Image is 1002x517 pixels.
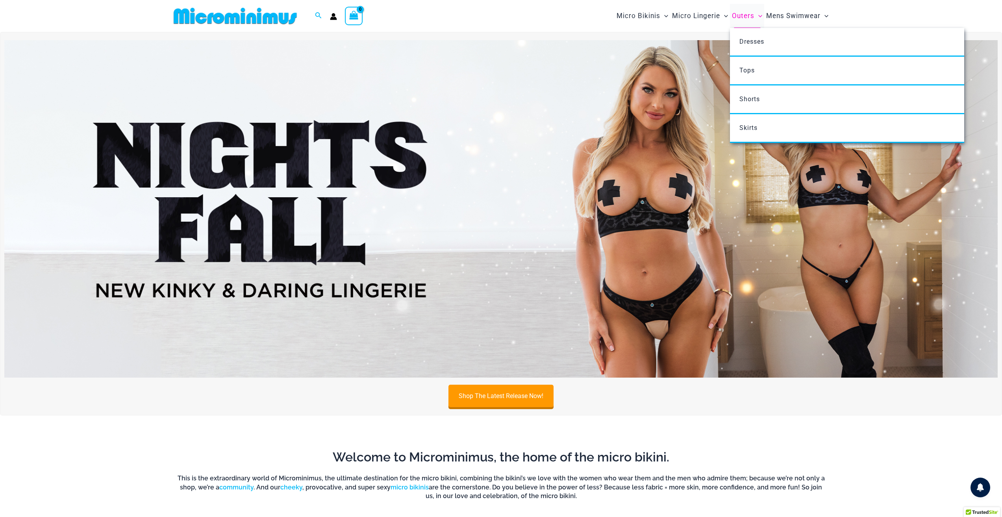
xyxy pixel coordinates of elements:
span: Menu Toggle [720,6,728,26]
a: View Shopping Cart, empty [345,7,363,25]
a: cheeky [280,484,302,491]
img: Night's Fall Silver Leopard Pack [4,40,998,378]
span: Dresses [739,38,764,45]
a: Micro LingerieMenu ToggleMenu Toggle [670,4,730,28]
a: Mens SwimwearMenu ToggleMenu Toggle [764,4,830,28]
img: MM SHOP LOGO FLAT [170,7,300,25]
span: Menu Toggle [754,6,762,26]
span: Menu Toggle [660,6,668,26]
span: Menu Toggle [820,6,828,26]
a: community [219,484,254,491]
span: Outers [732,6,754,26]
span: Shorts [739,95,760,103]
a: Shorts [730,85,964,114]
a: Micro BikinisMenu ToggleMenu Toggle [615,4,670,28]
a: Search icon link [315,11,322,21]
span: Micro Lingerie [672,6,720,26]
nav: Site Navigation [613,3,832,29]
span: Mens Swimwear [766,6,820,26]
a: micro bikinis [391,484,429,491]
a: Shop The Latest Release Now! [448,385,554,407]
a: OutersMenu ToggleMenu Toggle [730,4,764,28]
span: Tops [739,67,755,74]
a: Skirts [730,114,964,143]
h2: Welcome to Microminimus, the home of the micro bikini. [176,449,826,465]
span: Skirts [739,124,758,132]
a: Dresses [730,28,964,57]
h6: This is the extraordinary world of Microminimus, the ultimate destination for the micro bikini, c... [176,474,826,500]
a: Tops [730,57,964,85]
span: Micro Bikinis [617,6,660,26]
a: Account icon link [330,13,337,20]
